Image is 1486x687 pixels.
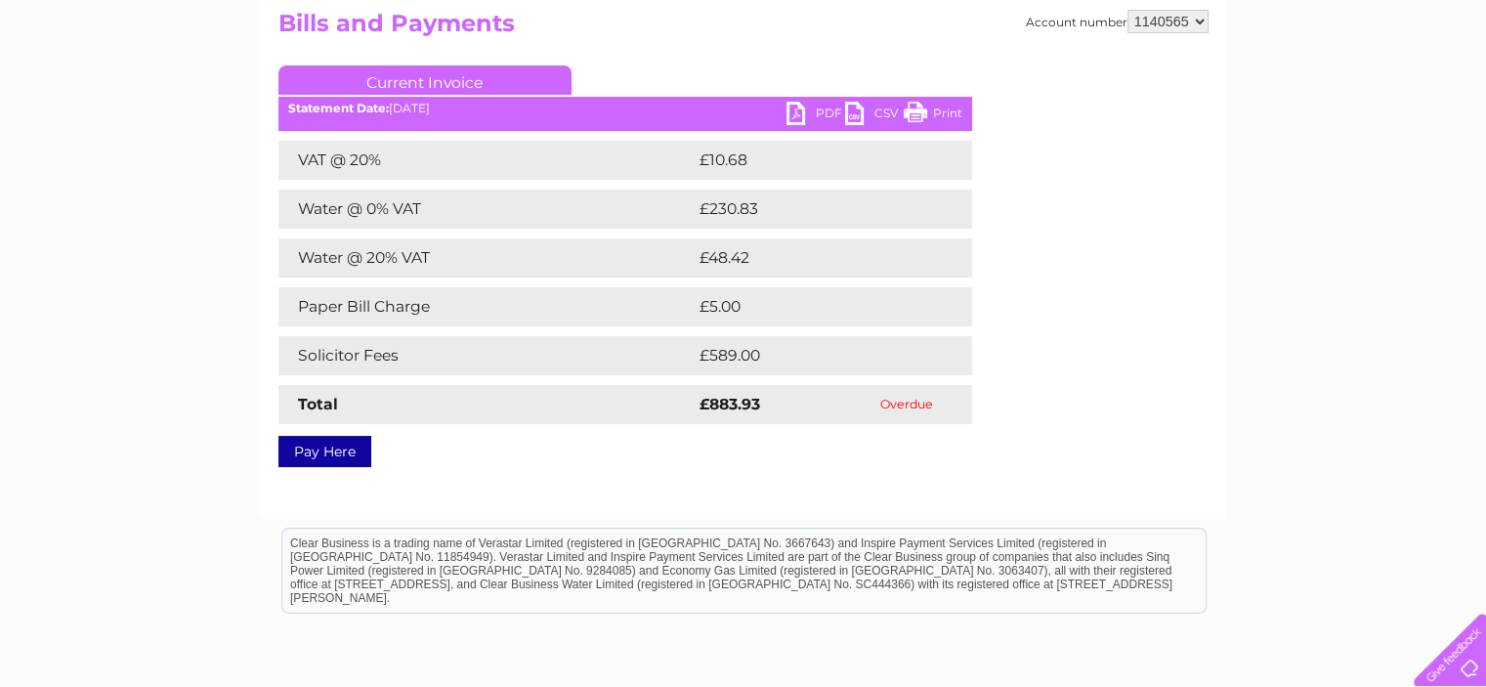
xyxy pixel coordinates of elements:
[278,287,695,326] td: Paper Bill Charge
[841,385,972,424] td: Overdue
[278,141,695,180] td: VAT @ 20%
[1356,83,1404,98] a: Contact
[278,102,972,115] div: [DATE]
[786,102,845,130] a: PDF
[278,190,695,229] td: Water @ 0% VAT
[278,65,572,95] a: Current Invoice
[695,141,932,180] td: £10.68
[278,436,371,467] a: Pay Here
[52,51,151,110] img: logo.png
[845,102,904,130] a: CSV
[695,336,938,375] td: £589.00
[1142,83,1179,98] a: Water
[1246,83,1304,98] a: Telecoms
[288,101,389,115] b: Statement Date:
[278,238,695,278] td: Water @ 20% VAT
[298,395,338,413] strong: Total
[904,102,962,130] a: Print
[1316,83,1344,98] a: Blog
[278,336,695,375] td: Solicitor Fees
[1191,83,1234,98] a: Energy
[695,238,933,278] td: £48.42
[1026,10,1209,33] div: Account number
[695,287,927,326] td: £5.00
[695,190,938,229] td: £230.83
[1422,83,1467,98] a: Log out
[278,10,1209,47] h2: Bills and Payments
[700,395,760,413] strong: £883.93
[282,11,1206,95] div: Clear Business is a trading name of Verastar Limited (registered in [GEOGRAPHIC_DATA] No. 3667643...
[1118,10,1252,34] a: 0333 014 3131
